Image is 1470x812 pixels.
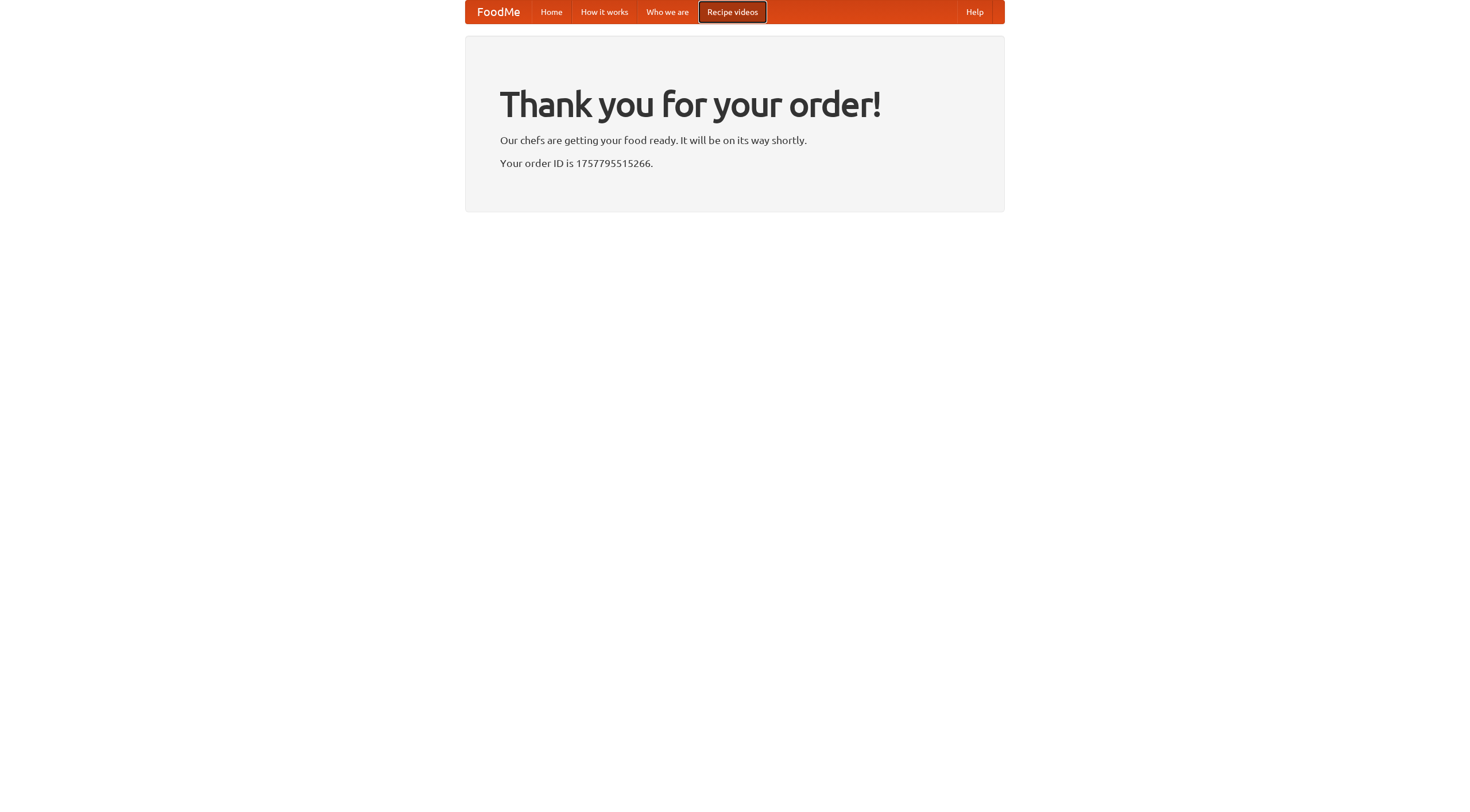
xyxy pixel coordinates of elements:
a: Help [957,1,993,24]
p: Our chefs are getting your food ready. It will be on its way shortly. [500,131,970,149]
a: Recipe videos [698,1,767,24]
a: Home [532,1,572,24]
h1: Thank you for your order! [500,76,970,131]
a: FoodMe [466,1,532,24]
a: Who we are [637,1,698,24]
p: Your order ID is 1757795515266. [500,154,970,172]
a: How it works [572,1,637,24]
